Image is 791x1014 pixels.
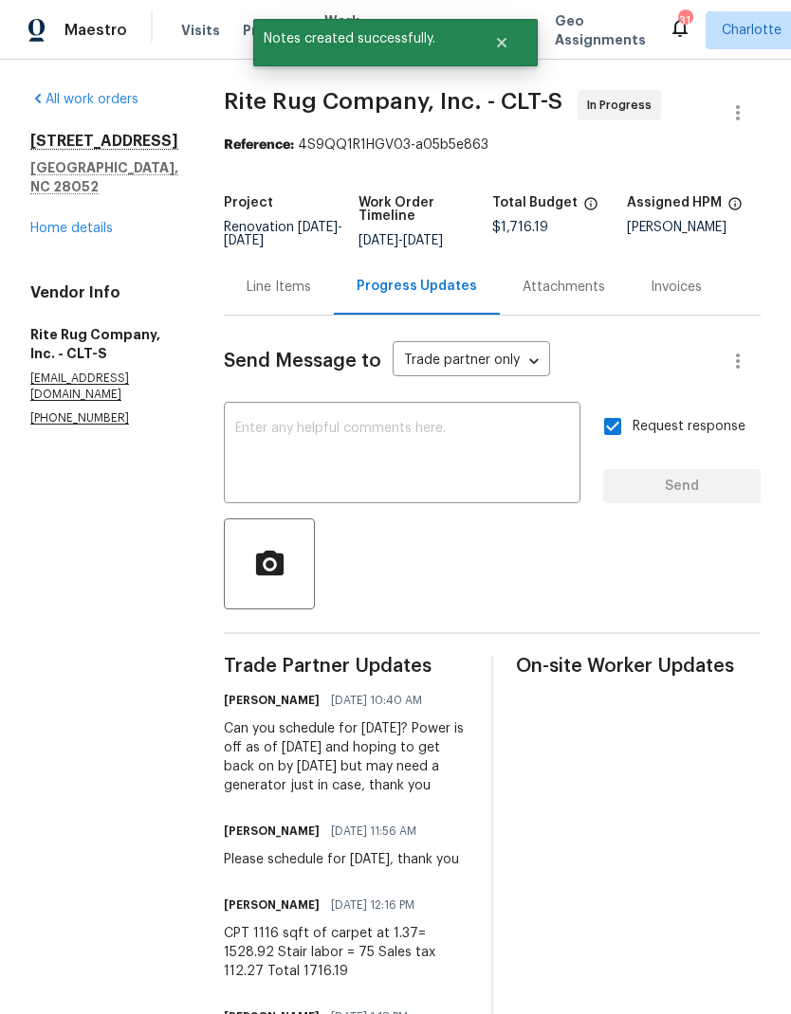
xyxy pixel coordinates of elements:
[64,21,127,40] span: Maestro
[224,136,761,154] div: 4S9QQ1R1HGV03-a05b5e863
[359,196,493,223] h5: Work Order Timeline
[324,11,373,49] span: Work Orders
[224,850,459,869] div: Please schedule for [DATE], thank you
[492,221,548,234] span: $1,716.19
[470,24,533,62] button: Close
[30,325,178,363] h5: Rite Rug Company, Inc. - CLT-S
[523,278,605,297] div: Attachments
[516,657,761,676] span: On-site Worker Updates
[224,924,469,981] div: CPT 1116 sqft of carpet at 1.37= 1528.92 Stair labor = 75 Sales tax 112.27 Total 1716.19
[224,221,342,247] span: -
[627,221,762,234] div: [PERSON_NAME]
[583,196,598,221] span: The total cost of line items that have been proposed by Opendoor. This sum includes line items th...
[492,196,578,209] h5: Total Budget
[224,90,562,113] span: Rite Rug Company, Inc. - CLT-S
[224,719,469,795] div: Can you schedule for [DATE]? Power is off as of [DATE] and hoping to get back on by [DATE] but ma...
[678,11,691,30] div: 31
[30,93,138,106] a: All work orders
[30,222,113,235] a: Home details
[722,21,782,40] span: Charlotte
[357,277,477,296] div: Progress Updates
[555,11,646,49] span: Geo Assignments
[30,283,178,302] h4: Vendor Info
[587,96,659,115] span: In Progress
[403,234,443,247] span: [DATE]
[224,352,381,371] span: Send Message to
[651,278,702,297] div: Invoices
[253,19,470,59] span: Notes created successfully.
[224,234,264,247] span: [DATE]
[298,221,338,234] span: [DATE]
[633,417,745,437] span: Request response
[224,822,320,841] h6: [PERSON_NAME]
[247,278,311,297] div: Line Items
[224,138,294,152] b: Reference:
[224,691,320,710] h6: [PERSON_NAME]
[627,196,722,209] h5: Assigned HPM
[224,896,320,914] h6: [PERSON_NAME]
[359,234,398,247] span: [DATE]
[393,346,550,377] div: Trade partner only
[224,221,342,247] span: Renovation
[331,896,414,914] span: [DATE] 12:16 PM
[224,657,469,676] span: Trade Partner Updates
[359,234,443,247] span: -
[243,21,302,40] span: Projects
[331,691,422,710] span: [DATE] 10:40 AM
[727,196,743,221] span: The hpm assigned to this work order.
[331,822,416,841] span: [DATE] 11:56 AM
[224,196,273,209] h5: Project
[181,21,220,40] span: Visits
